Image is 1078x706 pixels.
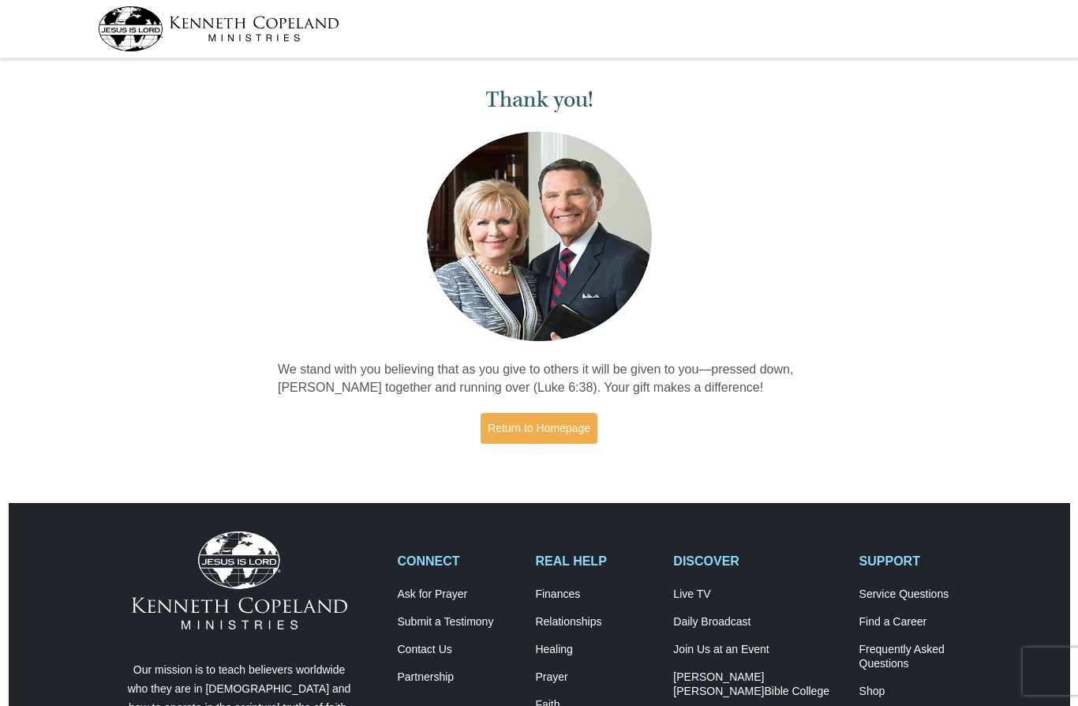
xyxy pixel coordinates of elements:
a: Frequently AskedQuestions [859,643,981,671]
a: Find a Career [859,615,981,629]
h2: DISCOVER [673,554,842,569]
a: Submit a Testimony [398,615,519,629]
a: Return to Homepage [481,413,597,444]
a: Live TV [673,588,842,602]
a: Ask for Prayer [398,588,519,602]
h1: Thank you! [278,87,800,113]
a: Relationships [535,615,657,629]
h2: CONNECT [398,554,519,569]
img: kcm-header-logo.svg [98,6,339,51]
span: Bible College [764,685,829,697]
a: Contact Us [398,643,519,657]
a: Shop [859,685,981,699]
a: Partnership [398,670,519,685]
a: Service Questions [859,588,981,602]
img: Kenneth and Gloria [423,128,656,345]
a: [PERSON_NAME] [PERSON_NAME]Bible College [673,670,842,699]
a: Daily Broadcast [673,615,842,629]
a: Finances [535,588,657,602]
img: Kenneth Copeland Ministries [132,531,347,629]
a: Healing [535,643,657,657]
h2: REAL HELP [535,554,657,569]
a: Join Us at an Event [673,643,842,657]
h2: SUPPORT [859,554,981,569]
p: We stand with you believing that as you give to others it will be given to you—pressed down, [PER... [278,361,800,397]
a: Prayer [535,670,657,685]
